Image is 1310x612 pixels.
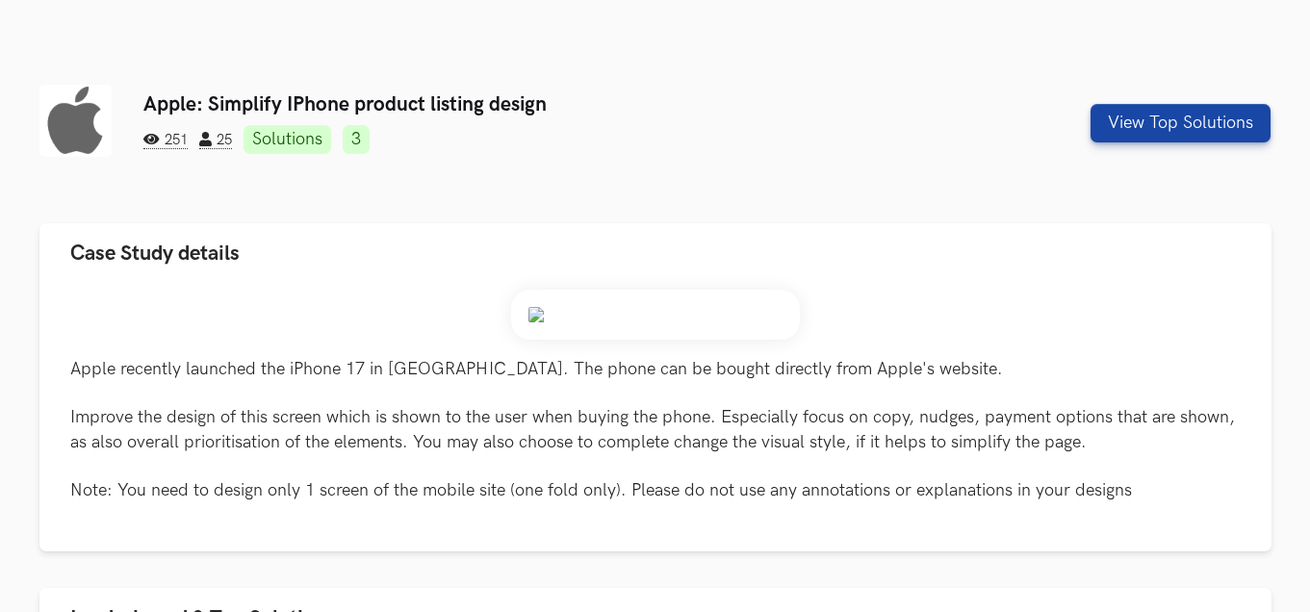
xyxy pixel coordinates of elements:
[143,92,959,116] h3: Apple: Simplify IPhone product listing design
[244,125,331,154] a: Solutions
[39,223,1271,284] button: Case Study details
[511,290,800,340] img: Weekend_Hackathon_84_banner.png
[39,85,112,157] img: Apple logo
[1091,104,1271,142] button: View Top Solutions
[70,241,240,267] span: Case Study details
[70,357,1241,502] p: Apple recently launched the iPhone 17 in [GEOGRAPHIC_DATA]. The phone can be bought directly from...
[39,284,1271,551] div: Case Study details
[199,132,232,149] span: 25
[143,132,188,149] span: 251
[343,125,370,154] a: 3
